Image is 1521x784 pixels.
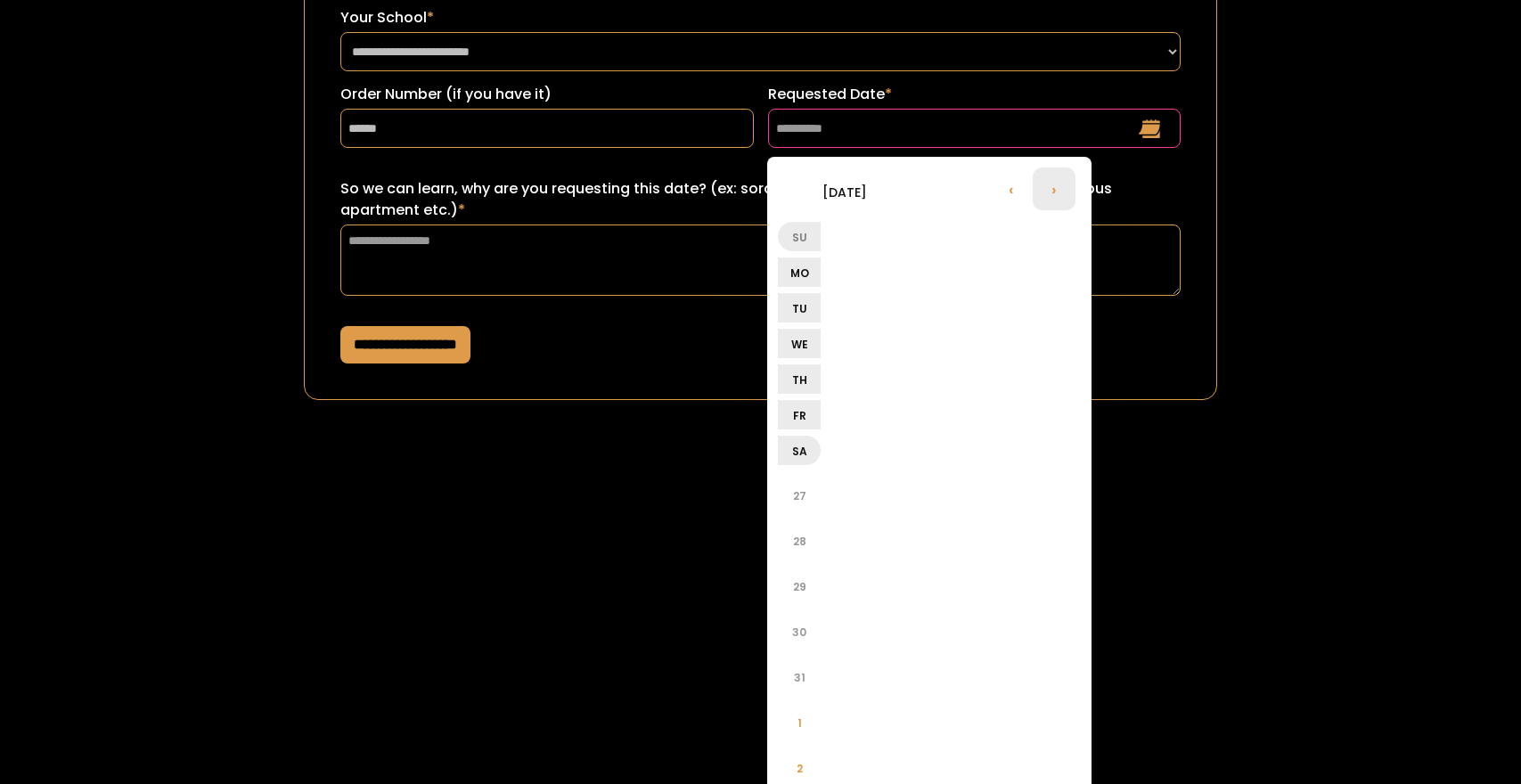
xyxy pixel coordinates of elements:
[1033,167,1075,210] li: ›
[778,400,821,429] li: Fr
[990,167,1033,210] li: ‹
[778,474,821,517] li: 27
[778,701,821,744] li: 1
[778,293,821,323] li: Tu
[778,610,821,653] li: 30
[778,329,821,358] li: We
[778,519,821,562] li: 28
[778,436,821,465] li: Sa
[778,170,912,213] li: [DATE]
[778,222,821,251] li: Su
[768,84,1181,105] label: Requested Date
[778,656,821,698] li: 31
[778,257,821,287] li: Mo
[340,7,1180,29] label: Your School
[778,565,821,608] li: 29
[340,178,1180,221] label: So we can learn, why are you requesting this date? (ex: sorority recruitment, lease turn over for...
[778,364,821,394] li: Th
[340,84,753,105] label: Order Number (if you have it)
